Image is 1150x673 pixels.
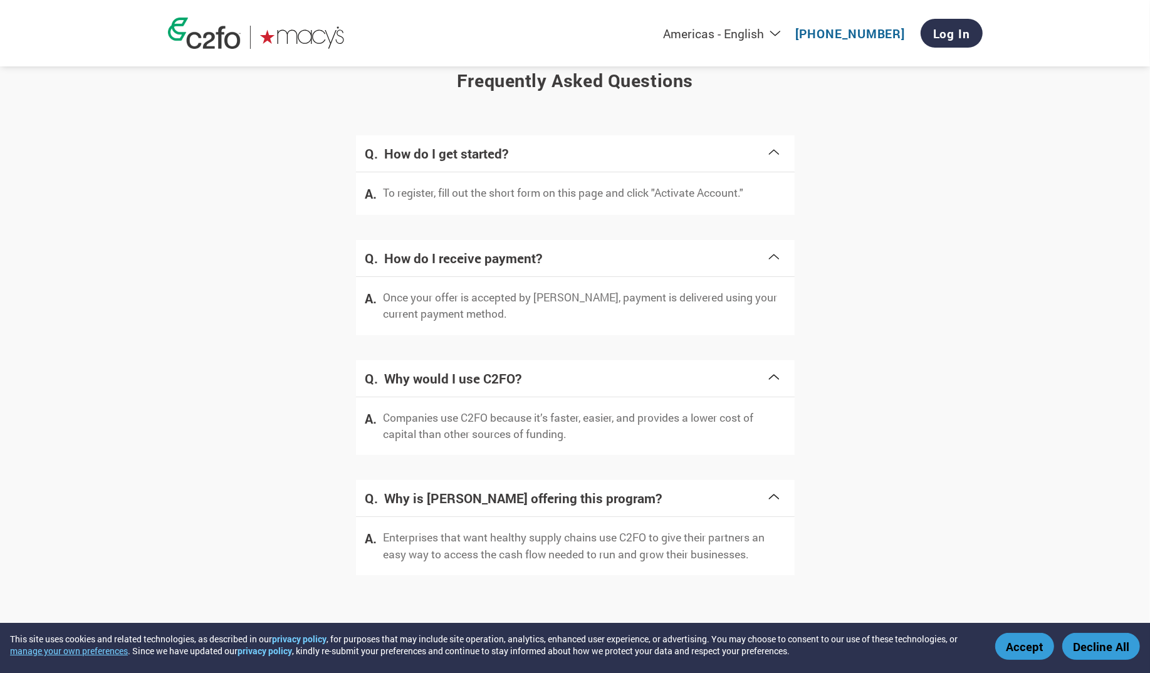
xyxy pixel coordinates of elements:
button: Decline All [1062,633,1140,660]
a: privacy policy [238,645,292,657]
button: manage your own preferences [10,645,128,657]
h4: Why would I use C2FO? [385,370,766,387]
h4: How do I receive payment? [385,249,766,267]
p: Enterprises that want healthy supply chains use C2FO to give their partners an easy way to access... [384,530,785,563]
h4: Why is [PERSON_NAME] offering this program? [385,489,766,507]
h4: How do I get started? [385,145,766,162]
img: c2fo logo [168,18,241,49]
div: This site uses cookies and related technologies, as described in our , for purposes that may incl... [10,633,977,657]
p: Once your offer is accepted by [PERSON_NAME], payment is delivered using your current payment met... [384,290,785,323]
p: Companies use C2FO because it’s faster, easier, and provides a lower cost of capital than other s... [384,410,785,443]
img: Macy's [260,26,345,49]
h3: Frequently asked questions [168,68,983,92]
a: Log In [921,19,983,48]
button: Accept [995,633,1054,660]
a: [PHONE_NUMBER] [795,26,905,41]
a: privacy policy [272,633,327,645]
p: To register, fill out the short form on this page and click "Activate Account." [384,185,744,201]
